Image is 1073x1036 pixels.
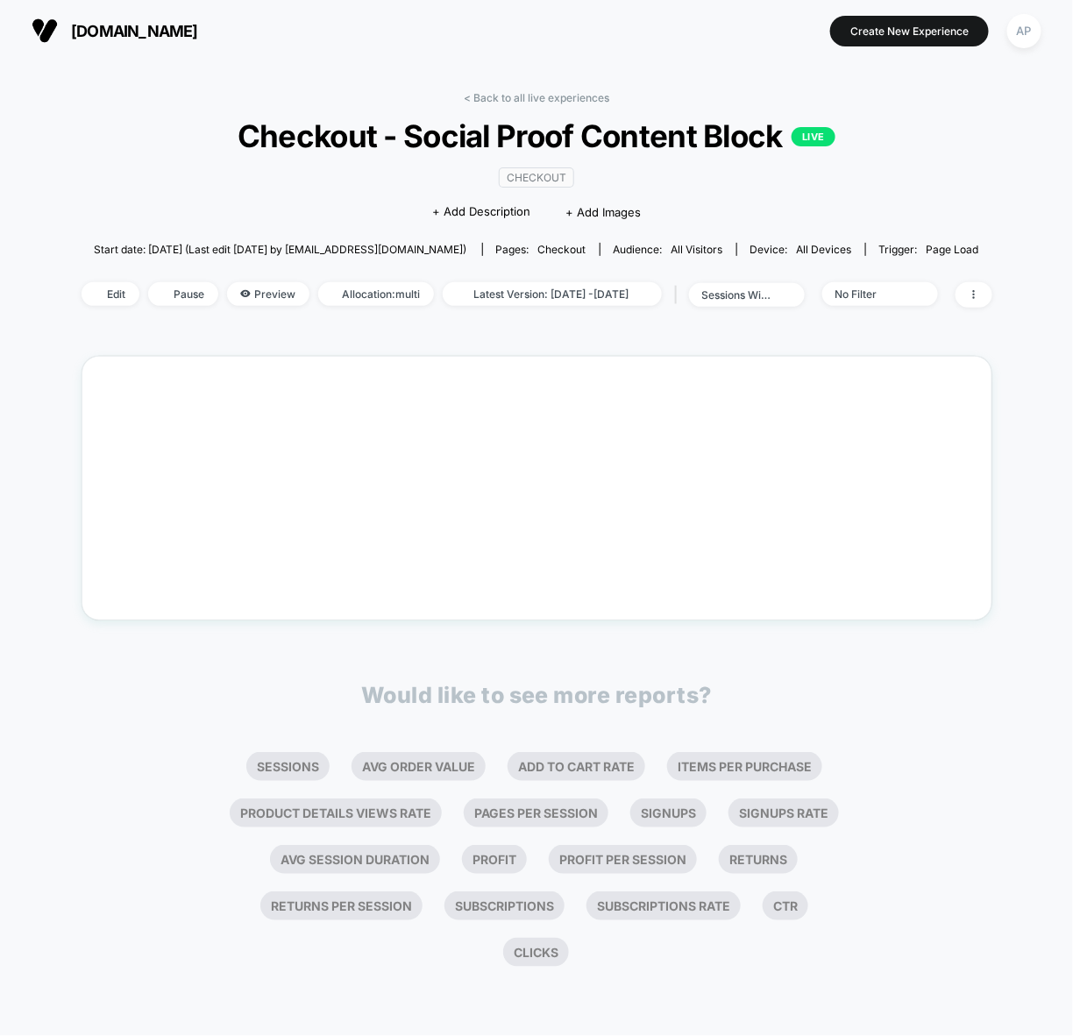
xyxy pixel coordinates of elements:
span: Allocation: multi [318,282,434,306]
span: + Add Description [432,203,530,221]
li: Profit [462,845,527,874]
span: + Add Images [565,205,641,219]
div: Audience: [614,243,723,256]
li: Signups [630,798,707,827]
li: Product Details Views Rate [230,798,442,827]
span: Preview [227,282,309,306]
span: Start date: [DATE] (Last edit [DATE] by [EMAIL_ADDRESS][DOMAIN_NAME]) [94,243,466,256]
div: Trigger: [879,243,979,256]
div: AP [1007,14,1041,48]
img: Visually logo [32,18,58,44]
span: CHECKOUT [499,167,574,188]
button: Create New Experience [830,16,989,46]
span: All Visitors [672,243,723,256]
li: Subscriptions Rate [586,891,741,920]
span: checkout [538,243,586,256]
li: Signups Rate [728,798,839,827]
span: Pause [148,282,218,306]
span: Device: [736,243,865,256]
li: Sessions [246,752,330,781]
div: sessions with impression [702,288,772,302]
li: Subscriptions [444,891,565,920]
span: | [671,282,689,308]
p: LIVE [792,127,835,146]
li: Returns [719,845,798,874]
li: Avg Order Value [352,752,486,781]
button: AP [1002,13,1047,49]
span: [DOMAIN_NAME] [71,22,198,40]
li: Clicks [503,938,569,967]
button: [DOMAIN_NAME] [26,17,203,45]
span: Checkout - Social Proof Content Block [126,117,946,154]
p: Would like to see more reports? [361,682,712,708]
a: < Back to all live experiences [464,91,609,104]
li: Pages Per Session [464,798,608,827]
span: all devices [797,243,852,256]
li: Add To Cart Rate [508,752,645,781]
div: No Filter [835,287,906,301]
li: Items Per Purchase [667,752,822,781]
div: Pages: [496,243,586,256]
li: Avg Session Duration [270,845,440,874]
span: Edit [82,282,139,306]
li: Profit Per Session [549,845,697,874]
li: Returns Per Session [260,891,423,920]
span: Page Load [927,243,979,256]
span: Latest Version: [DATE] - [DATE] [443,282,662,306]
li: Ctr [763,891,808,920]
